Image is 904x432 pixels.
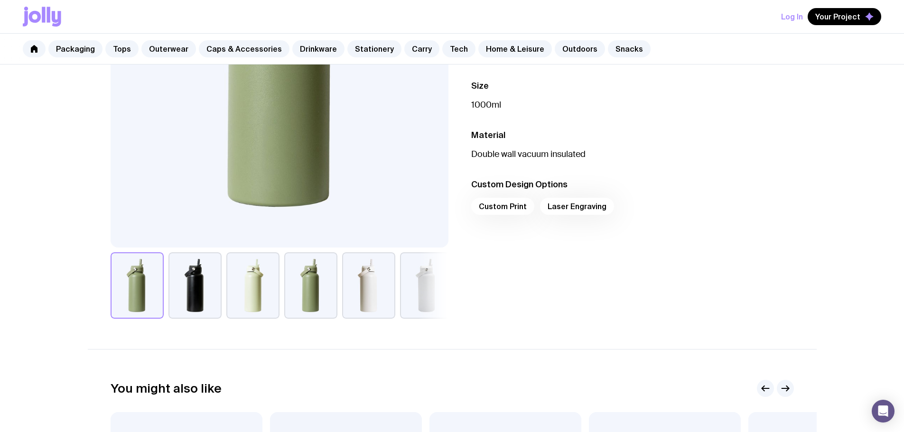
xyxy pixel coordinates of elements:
a: Snacks [608,40,651,57]
p: 1000ml [471,99,794,110]
span: Your Project [815,12,860,21]
a: Packaging [48,40,103,57]
div: Open Intercom Messenger [872,400,895,423]
h2: You might also like [111,381,222,395]
a: Outdoors [555,40,605,57]
a: Tech [442,40,475,57]
a: Outerwear [141,40,196,57]
button: Log In [781,8,803,25]
h3: Size [471,80,794,92]
a: Tops [105,40,139,57]
h3: Material [471,129,794,141]
p: Double wall vacuum insulated [471,148,794,160]
a: Home & Leisure [478,40,552,57]
h3: Custom Design Options [471,179,794,190]
a: Carry [404,40,439,57]
a: Drinkware [292,40,345,57]
button: Your Project [808,8,881,25]
a: Stationery [347,40,401,57]
a: Caps & Accessories [199,40,289,57]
